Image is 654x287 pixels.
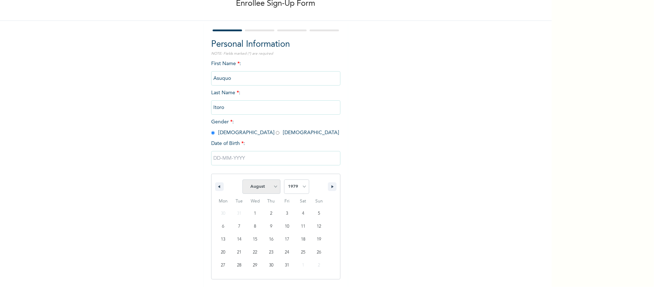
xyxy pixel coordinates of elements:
button: 18 [295,233,311,246]
button: 6 [215,220,231,233]
span: 16 [269,233,273,246]
span: 12 [317,220,321,233]
span: Sat [295,196,311,207]
span: 1 [254,207,256,220]
span: 26 [317,246,321,259]
span: Thu [263,196,279,207]
span: 5 [318,207,320,220]
span: 19 [317,233,321,246]
span: 22 [253,246,257,259]
span: Fri [279,196,295,207]
button: 22 [247,246,263,259]
span: 7 [238,220,240,233]
span: Wed [247,196,263,207]
span: 15 [253,233,257,246]
span: 2 [270,207,272,220]
button: 5 [311,207,327,220]
span: Tue [231,196,247,207]
span: 9 [270,220,272,233]
span: 27 [221,259,225,272]
button: 17 [279,233,295,246]
button: 1 [247,207,263,220]
p: NOTE: Fields marked (*) are required [211,51,340,56]
span: 11 [301,220,305,233]
button: 26 [311,246,327,259]
button: 8 [247,220,263,233]
button: 10 [279,220,295,233]
span: 31 [285,259,289,272]
span: 30 [269,259,273,272]
span: 4 [302,207,304,220]
button: 11 [295,220,311,233]
button: 25 [295,246,311,259]
span: Sun [311,196,327,207]
span: 6 [222,220,224,233]
button: 2 [263,207,279,220]
span: 21 [237,246,241,259]
button: 31 [279,259,295,272]
span: 14 [237,233,241,246]
span: Last Name : [211,90,340,110]
span: First Name : [211,61,340,81]
input: Enter your last name [211,100,340,115]
button: 3 [279,207,295,220]
span: 24 [285,246,289,259]
span: Mon [215,196,231,207]
button: 12 [311,220,327,233]
span: Gender : [DEMOGRAPHIC_DATA] [DEMOGRAPHIC_DATA] [211,119,339,135]
button: 21 [231,246,247,259]
span: Date of Birth : [211,140,245,147]
button: 24 [279,246,295,259]
span: 8 [254,220,256,233]
span: 10 [285,220,289,233]
span: 28 [237,259,241,272]
h2: Personal Information [211,38,340,51]
button: 29 [247,259,263,272]
button: 4 [295,207,311,220]
span: 29 [253,259,257,272]
span: 23 [269,246,273,259]
button: 15 [247,233,263,246]
button: 9 [263,220,279,233]
input: DD-MM-YYYY [211,151,340,165]
span: 20 [221,246,225,259]
button: 7 [231,220,247,233]
button: 27 [215,259,231,272]
button: 16 [263,233,279,246]
span: 25 [301,246,305,259]
span: 17 [285,233,289,246]
button: 13 [215,233,231,246]
button: 30 [263,259,279,272]
button: 19 [311,233,327,246]
button: 20 [215,246,231,259]
span: 3 [286,207,288,220]
input: Enter your first name [211,71,340,86]
button: 23 [263,246,279,259]
span: 13 [221,233,225,246]
span: 18 [301,233,305,246]
button: 28 [231,259,247,272]
button: 14 [231,233,247,246]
